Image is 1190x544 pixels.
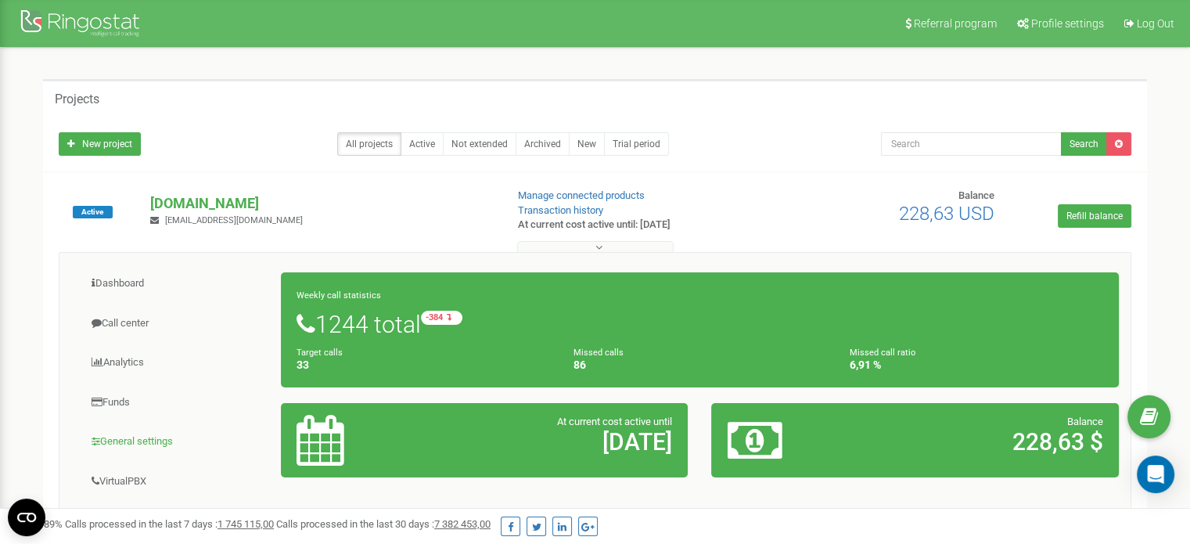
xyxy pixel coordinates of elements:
small: Missed call ratio [850,348,915,358]
a: Analytics [71,344,282,382]
a: Trial period [604,132,669,156]
span: Calls processed in the last 30 days : [276,518,491,530]
button: Search [1061,132,1107,156]
span: 228,63 USD [899,203,994,225]
p: At current cost active until: [DATE] [518,218,768,232]
u: 1 745 115,00 [218,518,274,530]
span: Balance [958,189,994,201]
a: Funds [71,384,282,422]
h1: 1244 total [297,311,1103,337]
div: Open Intercom Messenger [1137,456,1174,493]
h4: 6,91 % [850,359,1103,371]
a: New project [59,132,141,156]
a: New [569,132,605,156]
h4: 86 [573,359,827,371]
span: Log Out [1137,17,1174,30]
small: Missed calls [573,348,624,358]
small: Target calls [297,348,343,358]
a: Active [401,132,444,156]
a: Not extended [443,132,516,156]
input: Search [881,132,1062,156]
a: Dashboard [71,265,282,303]
p: [DOMAIN_NAME] [150,193,492,214]
span: Referral program [914,17,997,30]
span: Profile settings [1031,17,1104,30]
small: Weekly call statistics [297,290,381,301]
a: Refill balance [1058,204,1131,228]
a: Call center [71,304,282,343]
h2: [DATE] [430,429,672,455]
small: -384 [421,311,462,325]
span: Balance [1067,416,1103,427]
a: Manage connected products [518,189,645,201]
a: General settings [71,423,282,461]
a: All projects [337,132,401,156]
h4: 33 [297,359,550,371]
h2: 228,63 $ [861,429,1103,455]
a: End-to-end analytics [71,502,282,540]
a: Transaction history [518,204,603,216]
span: At current cost active until [557,416,672,427]
button: Open CMP widget [8,499,45,536]
h5: Projects [55,92,99,106]
span: Calls processed in the last 7 days : [65,518,274,530]
a: VirtualPBX [71,463,282,501]
a: Archived [516,132,570,156]
u: 7 382 453,00 [434,518,491,530]
span: Active [73,206,113,218]
span: [EMAIL_ADDRESS][DOMAIN_NAME] [165,215,303,225]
